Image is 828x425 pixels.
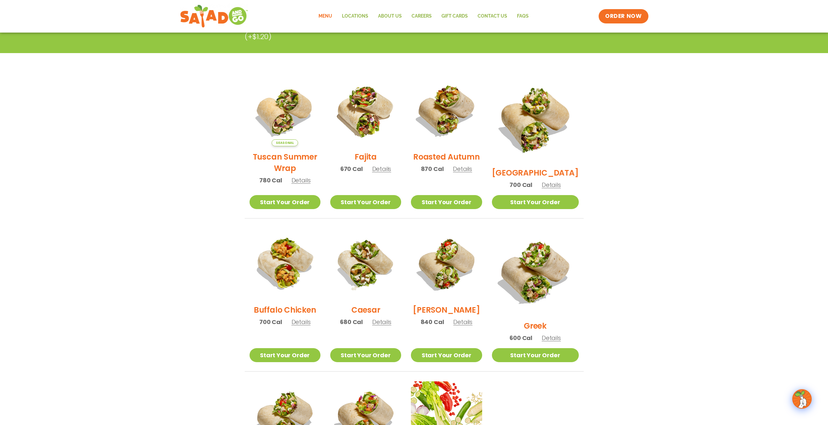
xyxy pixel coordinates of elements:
a: Start Your Order [330,348,401,362]
a: Start Your Order [330,195,401,209]
img: Product photo for BBQ Ranch Wrap [492,75,579,162]
a: Locations [337,9,373,24]
img: Product photo for Buffalo Chicken Wrap [250,228,320,299]
span: 600 Cal [509,333,532,342]
span: 840 Cal [421,318,444,326]
span: ORDER NOW [605,12,642,20]
span: Details [453,318,472,326]
nav: Menu [314,9,534,24]
img: wpChatIcon [793,390,811,408]
h2: [GEOGRAPHIC_DATA] [492,167,579,178]
a: Start Your Order [250,348,320,362]
h2: Buffalo Chicken [254,304,316,316]
span: Details [292,176,311,184]
a: FAQs [512,9,534,24]
a: Start Your Order [492,195,579,209]
span: Details [372,165,391,173]
span: Details [542,181,561,189]
h2: Fajita [355,151,377,163]
a: Menu [314,9,337,24]
span: 700 Cal [259,318,282,326]
img: Product photo for Roasted Autumn Wrap [411,75,482,146]
img: Product photo for Tuscan Summer Wrap [250,75,320,146]
img: Product photo for Cobb Wrap [411,228,482,299]
span: Seasonal [272,139,298,146]
a: Start Your Order [250,195,320,209]
span: 670 Cal [340,164,363,173]
a: GIFT CARDS [437,9,473,24]
h2: Caesar [351,304,380,316]
h2: Greek [524,320,547,332]
h2: [PERSON_NAME] [413,304,480,316]
a: Careers [407,9,437,24]
a: About Us [373,9,407,24]
h2: Roasted Autumn [413,151,480,163]
a: Start Your Order [411,195,482,209]
img: Product photo for Fajita Wrap [330,75,401,146]
a: Start Your Order [411,348,482,362]
img: Product photo for Caesar Wrap [330,228,401,299]
span: 780 Cal [259,176,282,185]
a: Start Your Order [492,348,579,362]
span: 700 Cal [509,180,532,189]
img: new-SAG-logo-768×292 [180,3,249,29]
span: 680 Cal [340,318,363,326]
span: Details [292,318,311,326]
a: Contact Us [473,9,512,24]
img: Product photo for Greek Wrap [492,228,579,315]
span: Details [542,334,561,342]
a: ORDER NOW [599,9,648,23]
h2: Tuscan Summer Wrap [250,151,320,174]
span: 870 Cal [421,164,444,173]
span: Details [453,165,472,173]
span: Details [372,318,391,326]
